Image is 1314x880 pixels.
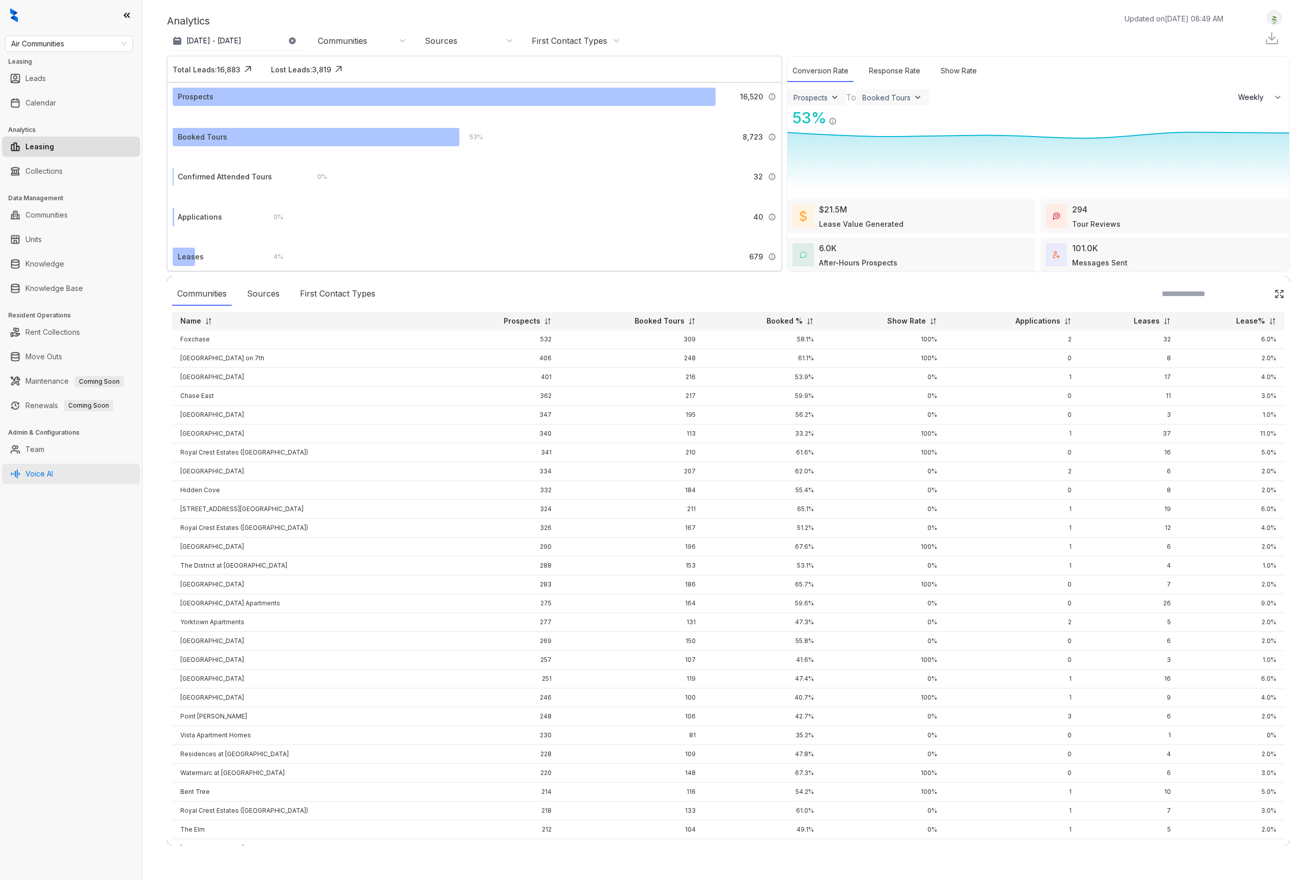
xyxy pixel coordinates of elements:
td: 288 [440,556,559,575]
td: 56.2% [704,406,823,424]
td: 2.0% [1179,538,1284,556]
td: 19 [1080,500,1179,519]
td: 47.8% [704,745,823,764]
td: 17 [1080,368,1179,387]
div: Lost Leads: 3,819 [271,64,331,75]
div: First Contact Types [295,282,380,306]
td: 246 [440,688,559,707]
img: sorting [1064,317,1072,325]
td: 109 [560,745,704,764]
td: 41.6% [704,651,823,670]
img: LeaseValue [800,210,807,222]
td: 100 [560,688,704,707]
td: 3 [1080,406,1179,424]
td: 248 [560,349,704,368]
div: 101.0K [1072,242,1098,254]
h3: Data Management [8,194,142,203]
td: 55.4% [704,481,823,500]
img: logo [10,8,18,22]
li: Communities [2,205,140,225]
td: 290 [440,538,559,556]
td: 216 [560,368,704,387]
td: [GEOGRAPHIC_DATA] [172,368,440,387]
li: Team [2,439,140,460]
span: Coming Soon [75,376,124,387]
a: Team [25,439,44,460]
a: Leasing [25,137,54,157]
td: 65.1% [704,500,823,519]
td: 107 [560,651,704,670]
td: 131 [560,613,704,632]
td: 326 [440,519,559,538]
td: 406 [440,349,559,368]
td: 186 [560,575,704,594]
li: Renewals [2,395,140,416]
td: 3 [1080,651,1179,670]
td: 0% [1179,726,1284,745]
a: Units [25,229,42,250]
td: 119 [560,670,704,688]
td: 59.6% [704,594,823,613]
img: sorting [806,317,814,325]
td: Residences at [GEOGRAPHIC_DATA] [172,745,440,764]
div: To [846,91,856,103]
img: Info [768,213,776,221]
td: 2.0% [1179,462,1284,481]
div: Booked Tours [862,93,911,102]
td: 220 [440,764,559,783]
td: 347 [440,406,559,424]
td: 9 [1080,688,1179,707]
td: 6 [1080,707,1179,726]
td: 7 [1080,575,1179,594]
td: 100% [822,688,945,707]
td: 217 [560,387,704,406]
td: 100% [822,349,945,368]
td: 61.6% [704,443,823,462]
td: 33.2% [704,424,823,443]
td: 4.0% [1179,688,1284,707]
td: 0% [822,726,945,745]
td: 3.0% [1179,387,1284,406]
a: RenewalsComing Soon [25,395,113,416]
div: 0 % [263,211,283,223]
div: 4 % [263,251,283,262]
td: Chase East [172,387,440,406]
td: 4.0% [1179,368,1284,387]
img: Info [768,93,776,101]
td: 0 [945,349,1080,368]
td: 532 [440,330,559,349]
td: 2.0% [1179,481,1284,500]
h3: Leasing [8,57,142,66]
td: 16 [1080,670,1179,688]
td: 341 [440,443,559,462]
td: 1.0% [1179,651,1284,670]
td: 0% [822,481,945,500]
td: 0 [945,594,1080,613]
h3: Analytics [8,125,142,135]
td: 100% [822,443,945,462]
td: 42.7% [704,707,823,726]
img: Info [768,253,776,261]
td: 228 [440,745,559,764]
td: 275 [440,594,559,613]
td: 1.0% [1179,406,1284,424]
td: [GEOGRAPHIC_DATA] Apartments [172,594,440,613]
td: 53.9% [704,368,823,387]
a: Knowledge [25,254,64,274]
td: 53.1% [704,556,823,575]
td: 47.4% [704,670,823,688]
td: 251 [440,670,559,688]
td: Yorktown Apartments [172,613,440,632]
p: Updated on [DATE] 08:49 AM [1125,13,1223,24]
td: 5.0% [1179,443,1284,462]
span: Air Communities [11,36,127,51]
p: Name [180,316,201,326]
img: sorting [544,317,552,325]
td: [GEOGRAPHIC_DATA] on 7th [172,349,440,368]
td: Foxchase [172,330,440,349]
td: Royal Crest Estates ([GEOGRAPHIC_DATA]) [172,519,440,538]
td: 0 [945,575,1080,594]
td: 1 [945,519,1080,538]
td: 81 [560,726,704,745]
td: [STREET_ADDRESS][GEOGRAPHIC_DATA] [172,500,440,519]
